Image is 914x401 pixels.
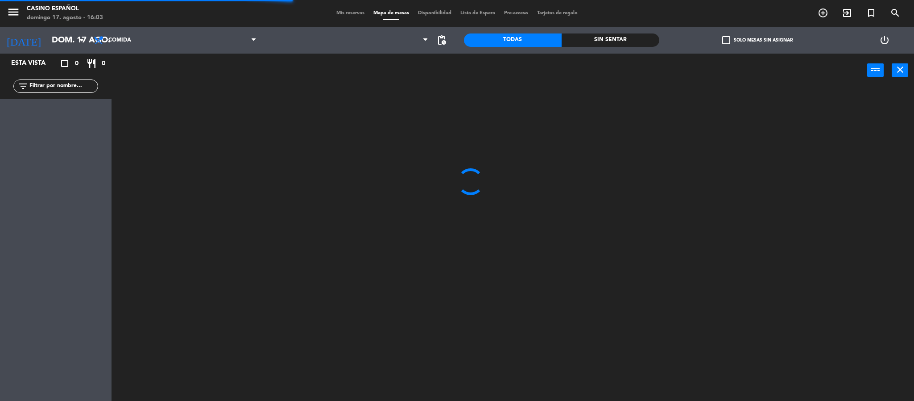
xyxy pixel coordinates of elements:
[4,58,64,69] div: Esta vista
[59,58,70,69] i: crop_square
[835,5,859,21] span: WALK IN
[436,35,447,46] span: pending_actions
[456,11,500,16] span: Lista de Espera
[75,58,79,69] span: 0
[27,4,103,13] div: Casino Español
[102,58,105,69] span: 0
[818,8,828,18] i: add_circle_outline
[7,5,20,19] i: menu
[29,81,98,91] input: Filtrar por nombre...
[859,5,883,21] span: Reserva especial
[86,58,97,69] i: restaurant
[811,5,835,21] span: RESERVAR MESA
[842,8,852,18] i: exit_to_app
[866,8,877,18] i: turned_in_not
[18,81,29,92] i: filter_list
[414,11,456,16] span: Disponibilidad
[332,11,369,16] span: Mis reservas
[867,63,884,77] button: power_input
[892,63,908,77] button: close
[879,35,890,46] i: power_settings_new
[464,33,562,47] div: Todas
[883,5,907,21] span: BUSCAR
[895,64,906,75] i: close
[108,37,131,43] span: Comida
[76,35,87,46] i: arrow_drop_down
[890,8,901,18] i: search
[533,11,582,16] span: Tarjetas de regalo
[562,33,659,47] div: Sin sentar
[27,13,103,22] div: domingo 17. agosto - 16:03
[870,64,881,75] i: power_input
[722,36,793,44] label: Solo mesas sin asignar
[7,5,20,22] button: menu
[500,11,533,16] span: Pre-acceso
[369,11,414,16] span: Mapa de mesas
[722,36,730,44] span: check_box_outline_blank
